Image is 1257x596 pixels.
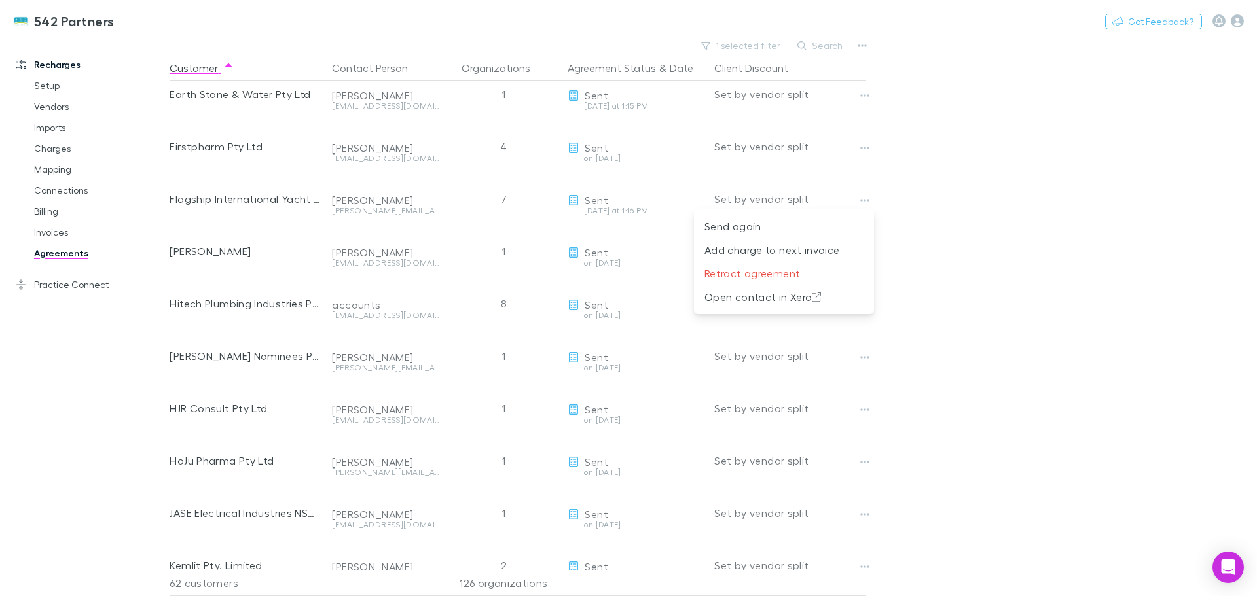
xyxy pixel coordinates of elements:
p: Retract agreement [704,266,864,281]
li: Add charge to next invoice [694,238,874,262]
p: Add charge to next invoice [704,242,864,258]
li: Send again [694,215,874,238]
a: Open contact in Xero [694,289,874,302]
p: Open contact in Xero [704,289,864,305]
li: Open contact in Xero [694,285,874,309]
div: Open Intercom Messenger [1212,552,1244,583]
p: Send again [704,219,864,234]
li: Retract agreement [694,262,874,285]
